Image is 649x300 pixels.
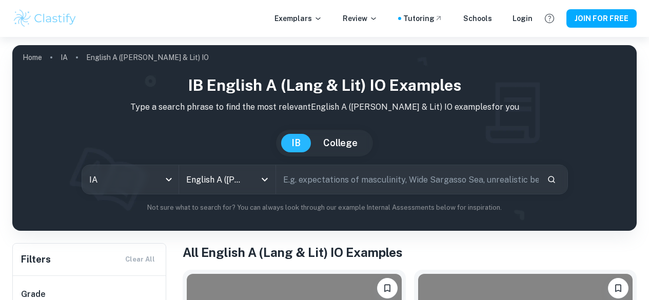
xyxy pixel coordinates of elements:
button: Open [258,172,272,187]
img: profile cover [12,45,637,231]
button: Search [543,171,560,188]
button: Please log in to bookmark exemplars [608,278,628,298]
button: IB [281,134,311,152]
p: Type a search phrase to find the most relevant English A ([PERSON_NAME] & Lit) IO examples for you [21,101,628,113]
a: IA [61,50,68,65]
a: Schools [463,13,492,24]
button: Please log in to bookmark exemplars [377,278,398,298]
h1: All English A (Lang & Lit) IO Examples [183,243,637,262]
button: Help and Feedback [541,10,558,27]
p: English A ([PERSON_NAME] & Lit) IO [86,52,209,63]
input: E.g. expectations of masculinity, Wide Sargasso Sea, unrealistic beauty standards... [276,165,539,194]
a: Tutoring [403,13,443,24]
a: Home [23,50,42,65]
a: Login [513,13,533,24]
img: Clastify logo [12,8,77,29]
button: JOIN FOR FREE [566,9,637,28]
h1: IB English A (Lang & Lit) IO examples [21,74,628,97]
p: Not sure what to search for? You can always look through our example Internal Assessments below f... [21,203,628,213]
p: Review [343,13,378,24]
h6: Filters [21,252,51,267]
button: College [313,134,368,152]
p: Exemplars [274,13,322,24]
div: IA [82,165,179,194]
